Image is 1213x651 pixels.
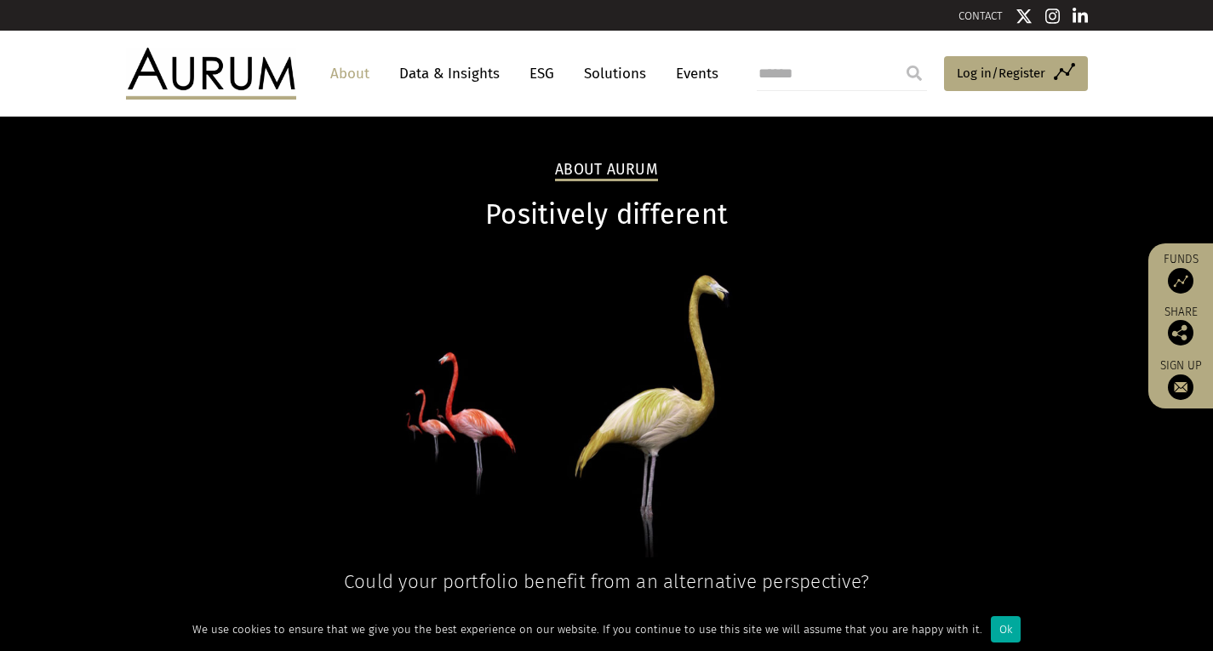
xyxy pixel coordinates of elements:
a: Events [667,58,718,89]
a: ESG [521,58,563,89]
img: Share this post [1168,320,1193,345]
div: Ok [991,616,1021,642]
input: Submit [897,56,931,90]
a: Sign up [1157,358,1204,400]
a: Solutions [575,58,655,89]
a: About [322,58,378,89]
h4: Could your portfolio benefit from an alternative perspective? [126,570,1088,593]
img: Twitter icon [1016,8,1033,25]
img: Linkedin icon [1073,8,1088,25]
h1: Positively different [126,198,1088,231]
a: CONTACT [958,9,1003,22]
img: Aurum [126,48,296,99]
img: Access Funds [1168,268,1193,294]
img: Instagram icon [1045,8,1061,25]
h2: About Aurum [555,161,658,181]
img: Sign up to our newsletter [1168,374,1193,400]
a: Data & Insights [391,58,508,89]
a: Log in/Register [944,56,1088,92]
a: Funds [1157,252,1204,294]
div: Share [1157,306,1204,345]
span: Log in/Register [957,63,1045,83]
